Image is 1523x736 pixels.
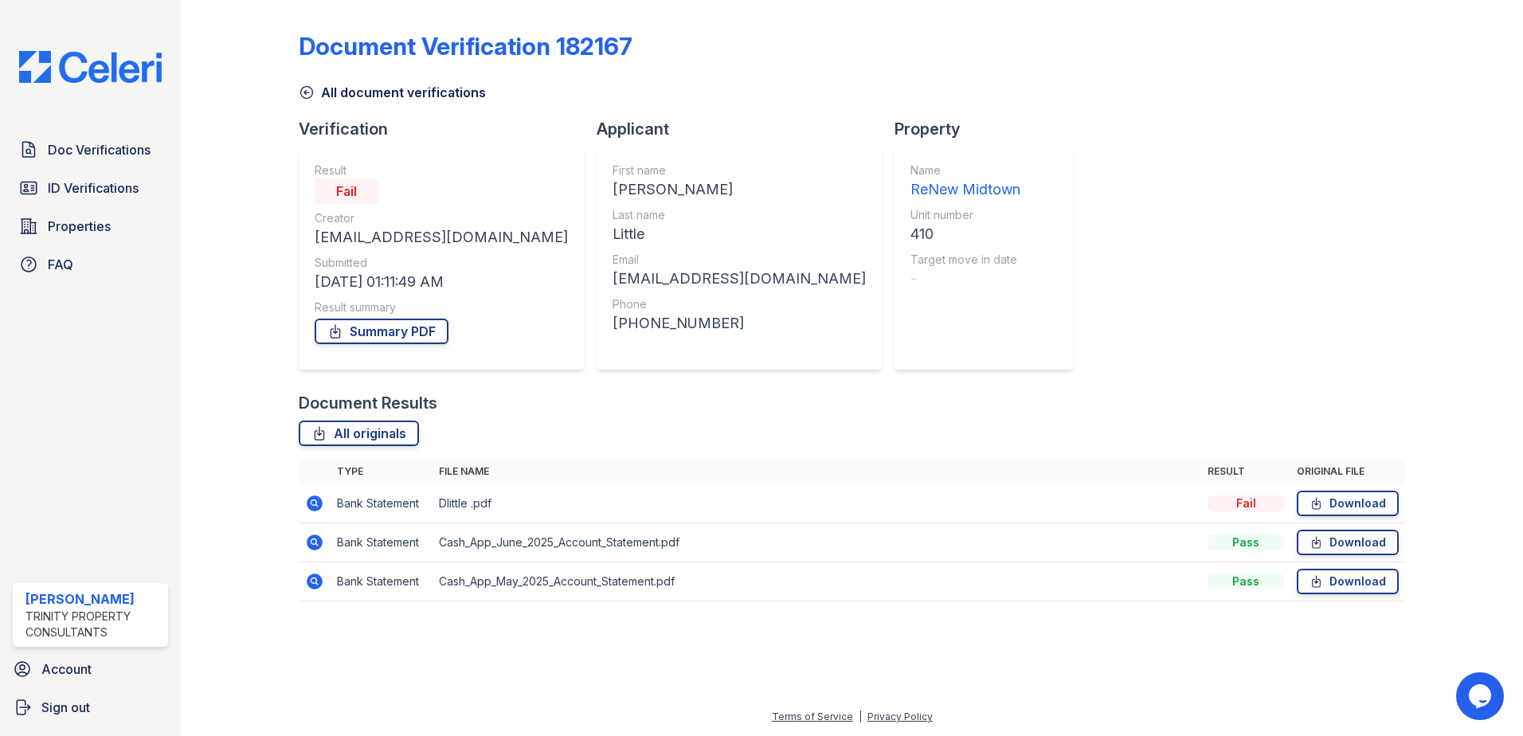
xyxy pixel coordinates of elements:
a: Download [1297,569,1399,594]
div: Little [613,223,866,245]
div: [PERSON_NAME] [613,178,866,201]
td: Cash_App_June_2025_Account_Statement.pdf [433,523,1201,562]
th: Result [1201,459,1290,484]
div: Email [613,252,866,268]
div: Document Results [299,392,437,414]
div: Pass [1208,534,1284,550]
div: Result summary [315,299,568,315]
div: Trinity Property Consultants [25,609,162,640]
span: ID Verifications [48,178,139,198]
div: Pass [1208,574,1284,589]
th: Original file [1290,459,1405,484]
a: Download [1297,491,1399,516]
div: Name [910,162,1020,178]
div: Applicant [597,118,895,140]
div: Fail [1208,495,1284,511]
div: First name [613,162,866,178]
iframe: chat widget [1456,672,1507,720]
a: ID Verifications [13,172,168,204]
th: File name [433,459,1201,484]
a: Name ReNew Midtown [910,162,1020,201]
a: Sign out [6,691,174,723]
th: Type [331,459,433,484]
a: Account [6,653,174,685]
td: Bank Statement [331,562,433,601]
td: Bank Statement [331,523,433,562]
div: Result [315,162,568,178]
a: Doc Verifications [13,134,168,166]
span: Properties [48,217,111,236]
td: Dlittle .pdf [433,484,1201,523]
a: Terms of Service [772,711,853,722]
img: CE_Logo_Blue-a8612792a0a2168367f1c8372b55b34899dd931a85d93a1a3d3e32e68fde9ad4.png [6,51,174,83]
span: Doc Verifications [48,140,151,159]
div: Document Verification 182167 [299,32,632,61]
div: Last name [613,207,866,223]
div: Unit number [910,207,1020,223]
div: ReNew Midtown [910,178,1020,201]
div: 410 [910,223,1020,245]
td: Cash_App_May_2025_Account_Statement.pdf [433,562,1201,601]
div: Submitted [315,255,568,271]
div: [EMAIL_ADDRESS][DOMAIN_NAME] [315,226,568,249]
div: | [859,711,862,722]
div: Property [895,118,1086,140]
div: Target move in date [910,252,1020,268]
div: Phone [613,296,866,312]
div: - [910,268,1020,290]
div: [PHONE_NUMBER] [613,312,866,335]
div: Verification [299,118,597,140]
a: FAQ [13,249,168,280]
div: [EMAIL_ADDRESS][DOMAIN_NAME] [613,268,866,290]
span: FAQ [48,255,73,274]
a: Privacy Policy [867,711,933,722]
div: [PERSON_NAME] [25,589,162,609]
a: All originals [299,421,419,446]
a: All document verifications [299,83,486,102]
a: Properties [13,210,168,242]
a: Download [1297,530,1399,555]
div: [DATE] 01:11:49 AM [315,271,568,293]
div: Creator [315,210,568,226]
a: Summary PDF [315,319,448,344]
td: Bank Statement [331,484,433,523]
span: Account [41,660,92,679]
span: Sign out [41,698,90,717]
div: Fail [315,178,378,204]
